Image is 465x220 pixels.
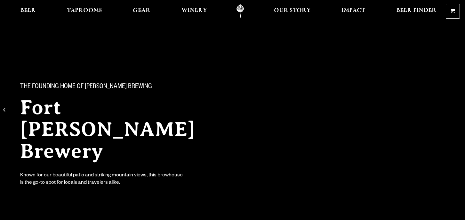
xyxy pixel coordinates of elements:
h2: Fort [PERSON_NAME] Brewery [20,97,220,162]
span: Beer [20,8,36,13]
span: Beer Finder [396,8,437,13]
a: Our Story [270,4,315,19]
a: Gear [129,4,155,19]
a: Winery [177,4,211,19]
span: Taprooms [67,8,102,13]
a: Odell Home [228,4,252,19]
a: Beer [16,4,40,19]
span: Gear [133,8,150,13]
a: Impact [337,4,369,19]
span: Winery [181,8,207,13]
a: Taprooms [63,4,106,19]
span: The Founding Home of [PERSON_NAME] Brewing [20,83,152,91]
span: Impact [341,8,365,13]
a: Beer Finder [392,4,441,19]
div: Known for our beautiful patio and striking mountain views, this brewhouse is the go-to spot for l... [20,172,184,187]
span: Our Story [274,8,311,13]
